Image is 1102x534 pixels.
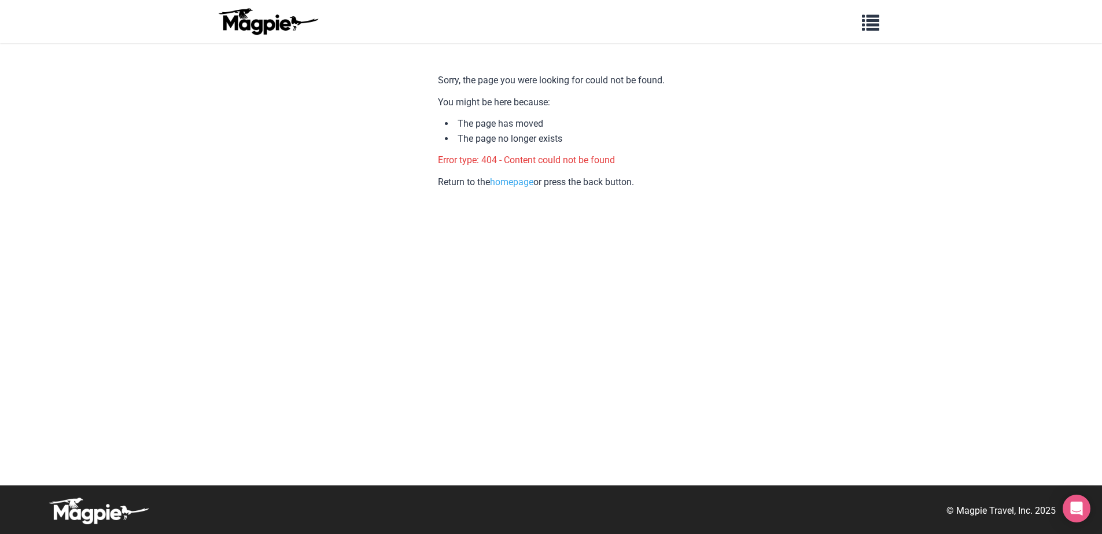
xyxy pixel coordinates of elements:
[438,175,665,190] p: Return to the or press the back button.
[438,153,665,168] p: Error type: 404 - Content could not be found
[445,131,665,146] li: The page no longer exists
[46,497,150,525] img: logo-white-d94fa1abed81b67a048b3d0f0ab5b955.png
[445,116,665,131] li: The page has moved
[438,73,665,88] p: Sorry, the page you were looking for could not be found.
[490,176,533,187] a: homepage
[216,8,320,35] img: logo-ab69f6fb50320c5b225c76a69d11143b.png
[946,503,1056,518] p: © Magpie Travel, Inc. 2025
[1063,495,1090,522] div: Open Intercom Messenger
[438,95,665,110] p: You might be here because:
